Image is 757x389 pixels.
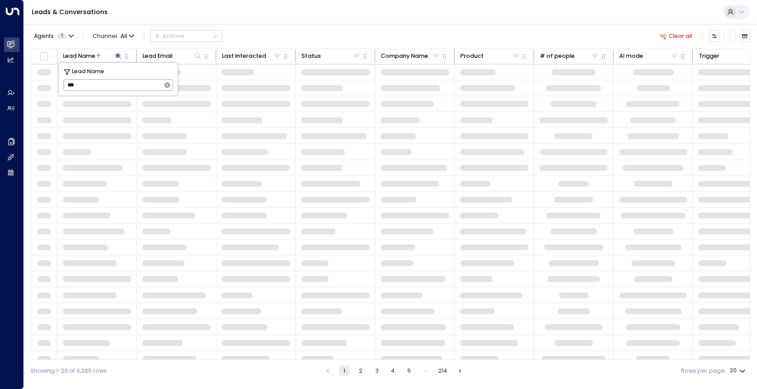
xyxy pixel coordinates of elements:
div: Button group with a nested menu [151,30,222,42]
div: Showing 1-20 of 4,265 rows [30,367,107,375]
div: # of people [540,51,600,61]
div: AI mode [619,51,643,61]
div: 20 [730,365,747,377]
button: Channel:All [90,30,137,41]
button: Go to page 5 [404,366,414,376]
button: Go to page 4 [388,366,398,376]
div: Product [460,51,484,61]
span: 1 [57,33,67,39]
div: Status [301,51,362,61]
button: page 1 [339,366,350,376]
button: Actions [151,30,222,42]
span: Agents [34,34,54,39]
span: Lead Name [72,67,104,76]
div: Lead Email [143,51,203,61]
div: Product [460,51,520,61]
nav: pagination navigation [322,366,465,376]
button: Agents1 [30,30,76,41]
div: Last Interacted [222,51,266,61]
button: Clear all [656,30,696,41]
button: Go to page 3 [372,366,382,376]
button: Go to next page [455,366,465,376]
div: Status [301,51,321,61]
span: Channel: [90,30,137,41]
div: Lead Email [143,51,173,61]
div: # of people [540,51,575,61]
button: Go to page 214 [437,366,449,376]
div: Last Interacted [222,51,282,61]
div: Lead Name [63,51,95,61]
div: Company Name [381,51,441,61]
div: AI mode [619,51,679,61]
div: Lead Name [63,51,123,61]
div: Trigger [699,51,719,61]
div: … [420,366,431,376]
span: Refresh [724,30,735,41]
label: Rows per page: [681,367,726,375]
button: Customize [709,30,720,41]
div: Actions [154,33,185,40]
div: Company Name [381,51,428,61]
a: Leads & Conversations [32,7,108,16]
button: Go to page 2 [355,366,366,376]
button: Archived Leads [739,30,750,41]
span: All [121,33,127,39]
